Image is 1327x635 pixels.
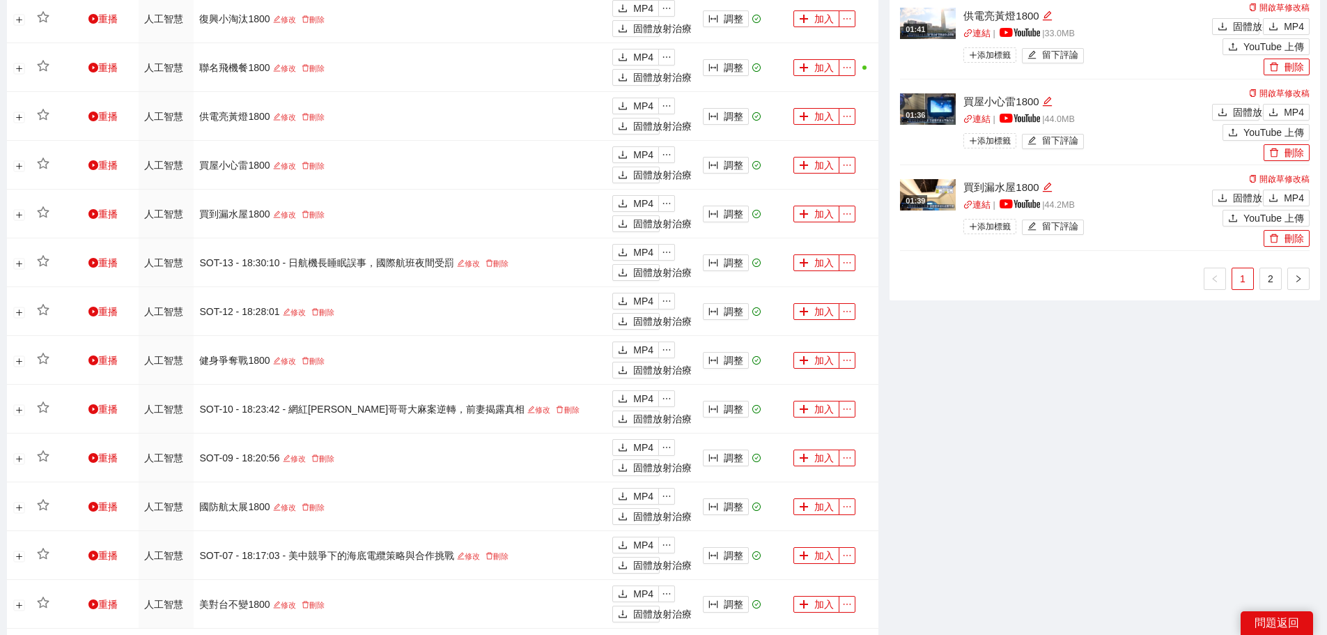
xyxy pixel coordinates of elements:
[1022,48,1084,63] button: 編輯留下評論
[612,439,659,456] button: 下載MP4
[633,100,653,112] font: MP4
[1042,93,1053,110] div: 編輯
[633,121,692,132] font: 固體放射治療
[659,443,674,452] span: 省略
[311,308,319,316] span: 刪除
[1223,210,1310,227] button: 上傳YouTube 上傳
[309,162,325,170] font: 刪除
[273,162,281,169] span: 編輯
[633,23,692,34] font: 固體放射治療
[793,157,839,174] button: 加加入
[618,443,628,454] span: 下載
[281,64,296,72] font: 修改
[814,208,834,220] font: 加入
[302,113,309,121] span: 刪除
[612,195,659,212] button: 下載MP4
[98,306,118,317] font: 重播
[793,303,839,320] button: 加加入
[724,355,743,366] font: 調整
[839,307,855,316] span: 省略
[963,200,991,210] a: 關聯連結
[88,63,98,72] span: 遊戲圈
[14,209,25,220] button: 展開行
[633,267,692,278] font: 固體放射治療
[659,150,674,160] span: 省略
[1259,174,1310,184] font: 開啟草修改稿
[1259,89,1310,98] font: 開啟草修改稿
[1268,22,1278,33] span: 下載
[972,29,991,38] font: 連結
[814,62,834,73] font: 加入
[900,179,956,211] img: 8354dc11-f03b-4467-8388-ee6387410407.jpg
[799,404,809,415] span: 加
[703,59,749,76] button: 列寬調整
[659,3,674,13] span: 省略
[799,307,809,318] span: 加
[309,357,325,365] font: 刪除
[612,390,659,407] button: 下載MP4
[309,15,325,24] font: 刪除
[703,352,749,369] button: 列寬調整
[309,64,325,72] font: 刪除
[1264,144,1310,161] button: 刪除刪除
[659,394,674,404] span: 省略
[302,211,309,218] span: 刪除
[963,114,972,123] span: 關聯
[1042,96,1053,107] span: 編輯
[659,345,674,355] span: 省略
[633,218,692,229] font: 固體放射治療
[708,14,718,25] span: 列寬
[659,247,674,257] span: 省略
[708,355,718,367] span: 列寬
[1284,21,1304,32] font: MP4
[793,254,839,271] button: 加加入
[612,244,659,261] button: 下載MP4
[14,258,25,269] button: 展開行
[88,112,98,121] span: 遊戲圈
[302,357,309,365] span: 刪除
[703,108,749,125] button: 列寬調整
[658,146,675,163] button: 省略
[14,160,25,171] button: 展開行
[618,101,628,112] span: 下載
[618,316,628,328] span: 下載
[556,406,564,413] span: 刪除
[658,390,675,407] button: 省略
[273,113,281,121] span: 編輯
[658,98,675,114] button: 省略
[703,303,749,320] button: 列寬調整
[1264,230,1310,247] button: 刪除刪除
[658,342,675,358] button: 省略
[1243,127,1304,138] font: YouTube 上傳
[618,365,628,376] span: 下載
[290,308,306,316] font: 修改
[633,149,653,160] font: MP4
[633,344,653,355] font: MP4
[1228,128,1238,139] span: 上傳
[1240,273,1245,284] font: 1
[98,257,118,268] font: 重播
[708,112,718,123] span: 列寬
[814,160,834,171] font: 加入
[618,52,628,63] span: 下載
[1285,233,1304,244] font: 刪除
[633,169,692,181] font: 固體放射治療
[1218,22,1227,33] span: 下載
[618,414,628,425] span: 下載
[839,112,855,121] span: 省略
[1000,114,1040,123] img: yt_logo_rgb_light.a676ea31.png
[703,206,749,222] button: 列寬調整
[708,404,718,415] span: 列寬
[633,442,653,453] font: MP4
[839,209,855,219] span: 省略
[708,209,718,220] span: 列寬
[724,306,743,317] font: 調整
[1259,3,1310,13] font: 開啟草修改稿
[658,195,675,212] button: 省略
[1228,42,1238,53] span: 上傳
[1263,18,1310,35] button: 下載MP4
[612,98,659,114] button: 下載MP4
[814,111,834,122] font: 加入
[1042,222,1078,231] font: 留下評論
[618,170,628,181] span: 下載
